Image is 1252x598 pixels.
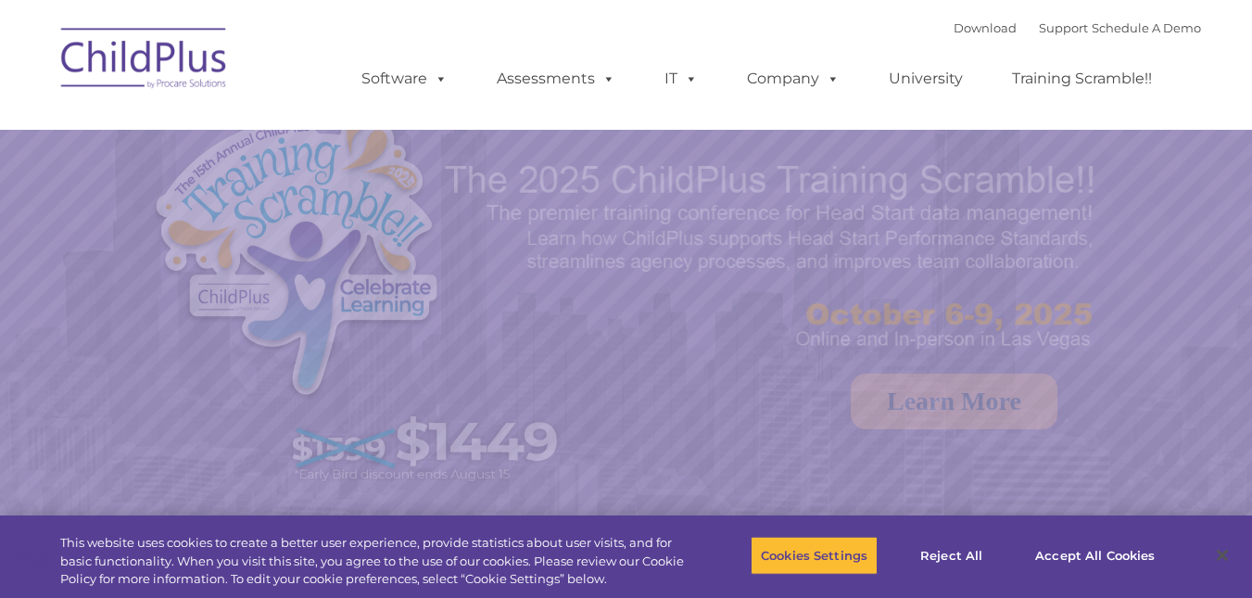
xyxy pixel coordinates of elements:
button: Close [1202,535,1243,576]
a: Learn More [851,374,1057,429]
a: Schedule A Demo [1092,20,1201,35]
img: ChildPlus by Procare Solutions [52,15,237,108]
a: Software [343,60,466,97]
a: Company [728,60,858,97]
a: Support [1039,20,1088,35]
a: University [870,60,981,97]
a: Assessments [478,60,634,97]
a: IT [646,60,716,97]
a: Download [954,20,1017,35]
button: Accept All Cookies [1025,536,1165,575]
button: Reject All [893,536,1009,575]
font: | [954,20,1201,35]
a: Training Scramble!! [993,60,1170,97]
button: Cookies Settings [751,536,878,575]
div: This website uses cookies to create a better user experience, provide statistics about user visit... [60,534,689,589]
